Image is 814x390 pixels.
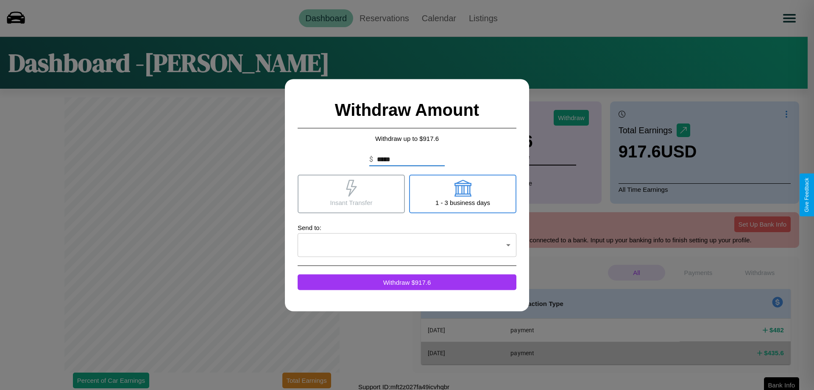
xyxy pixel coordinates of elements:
p: Withdraw up to $ 917.6 [298,132,516,144]
button: Withdraw $917.6 [298,274,516,290]
p: 1 - 3 business days [435,196,490,208]
div: Give Feedback [804,178,810,212]
p: Insant Transfer [330,196,372,208]
p: Send to: [298,222,516,233]
p: $ [369,154,373,164]
h2: Withdraw Amount [298,92,516,128]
